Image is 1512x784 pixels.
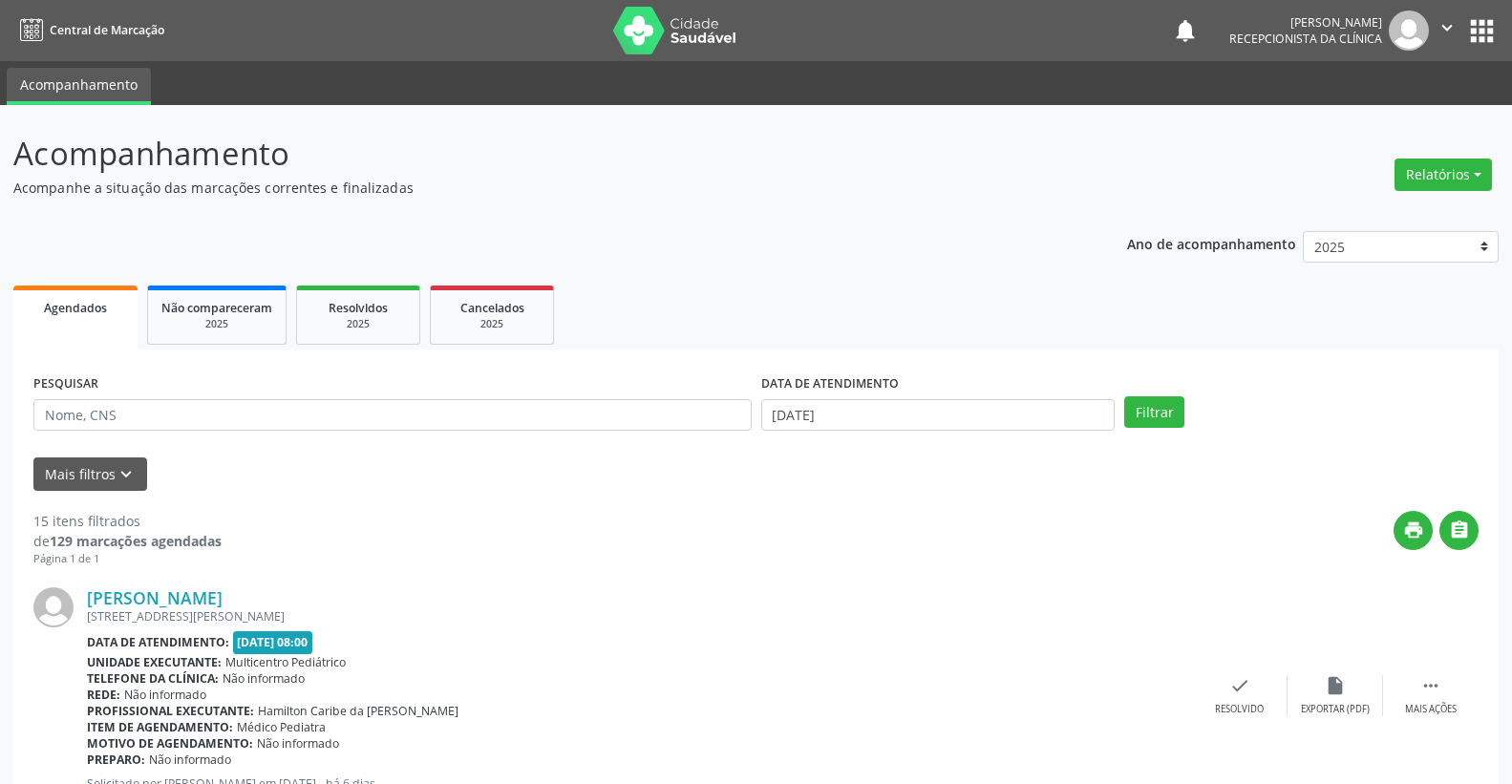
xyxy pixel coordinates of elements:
[237,719,326,735] span: Médico Pediatra
[161,317,272,331] div: 2025
[1394,511,1433,550] button: print
[223,670,305,687] span: Não informado
[233,631,313,653] span: [DATE] 08:00
[13,130,1054,178] p: Acompanhamento
[1449,519,1470,540] i: 
[33,457,147,491] button: Mais filtroskeyboard_arrow_down
[1172,17,1199,44] button: notifications
[1403,519,1424,540] i: print
[761,399,1116,432] input: Selecione um intervalo
[1229,675,1250,696] i: check
[13,178,1054,198] p: Acompanhe a situação das marcações correntes e finalizadas
[1437,17,1458,38] i: 
[329,300,388,316] span: Resolvidos
[87,735,253,752] b: Motivo de agendamento:
[1325,675,1346,696] i: insert_drive_file
[33,399,752,432] input: Nome, CNS
[1389,11,1429,51] img: img
[1405,703,1457,716] div: Mais ações
[116,464,137,485] i: keyboard_arrow_down
[7,68,151,105] a: Acompanhamento
[1127,231,1296,255] p: Ano de acompanhamento
[50,22,164,38] span: Central de Marcação
[33,511,222,531] div: 15 itens filtrados
[87,634,229,650] b: Data de atendimento:
[124,687,206,703] span: Não informado
[1124,396,1184,429] button: Filtrar
[444,317,540,331] div: 2025
[1229,14,1382,31] div: [PERSON_NAME]
[1301,703,1370,716] div: Exportar (PDF)
[13,14,164,46] a: Central de Marcação
[87,752,145,768] b: Preparo:
[87,587,223,608] a: [PERSON_NAME]
[87,654,222,670] b: Unidade executante:
[1395,159,1492,191] button: Relatórios
[310,317,406,331] div: 2025
[1439,511,1479,550] button: 
[87,703,254,719] b: Profissional executante:
[44,300,107,316] span: Agendados
[258,703,458,719] span: Hamilton Caribe da [PERSON_NAME]
[87,670,219,687] b: Telefone da clínica:
[257,735,339,752] span: Não informado
[33,587,74,627] img: img
[50,532,222,550] strong: 129 marcações agendadas
[87,687,120,703] b: Rede:
[87,719,233,735] b: Item de agendamento:
[161,300,272,316] span: Não compareceram
[1215,703,1264,716] div: Resolvido
[149,752,231,768] span: Não informado
[33,531,222,551] div: de
[33,551,222,567] div: Página 1 de 1
[87,608,1192,625] div: [STREET_ADDRESS][PERSON_NAME]
[33,370,98,399] label: PESQUISAR
[1420,675,1441,696] i: 
[460,300,524,316] span: Cancelados
[1429,11,1465,51] button: 
[1229,31,1382,47] span: Recepcionista da clínica
[225,654,346,670] span: Multicentro Pediátrico
[1465,14,1499,48] button: apps
[761,370,899,399] label: DATA DE ATENDIMENTO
